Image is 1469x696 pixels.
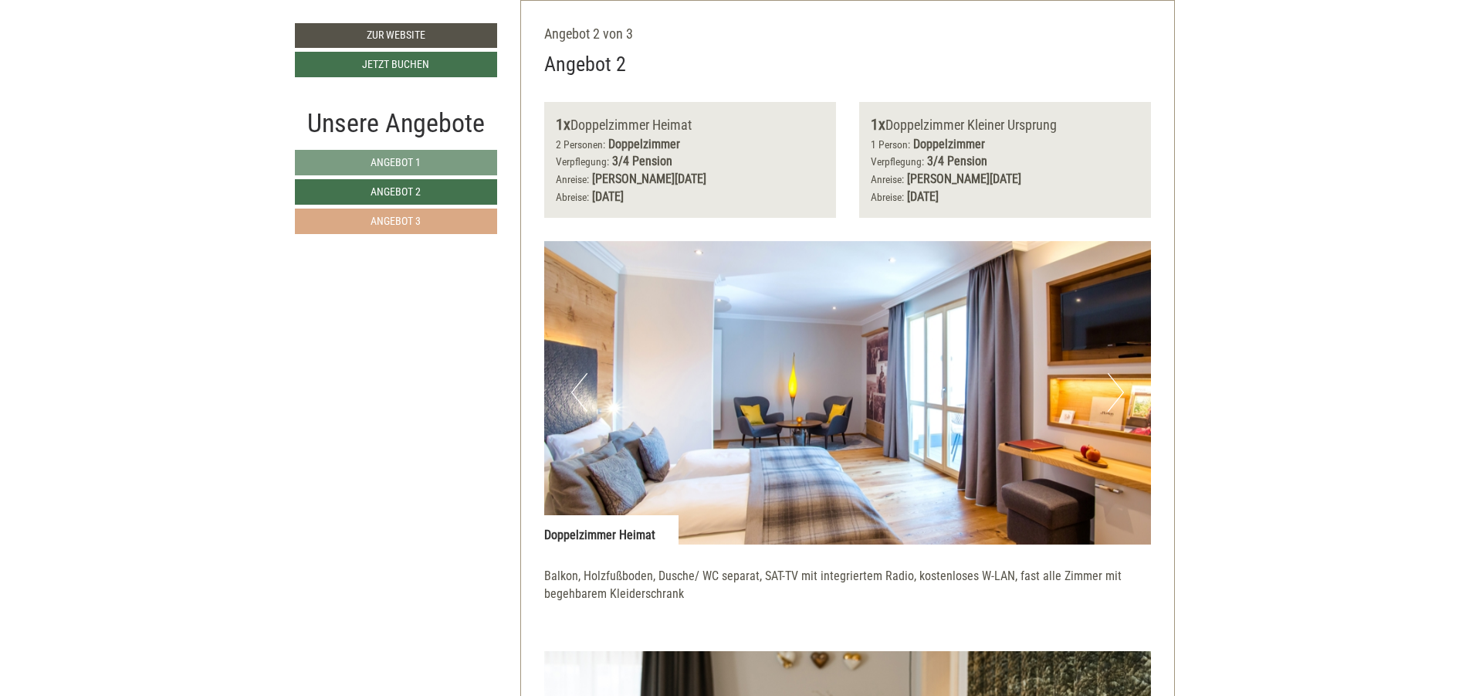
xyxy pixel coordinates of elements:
[556,155,609,168] small: Verpflegung:
[371,185,421,198] span: Angebot 2
[871,173,904,185] small: Anreise:
[571,373,587,412] button: Previous
[871,114,1139,136] div: Doppelzimmer Kleiner Ursprung
[544,241,1151,545] img: image
[907,171,1021,186] b: [PERSON_NAME][DATE]
[612,154,672,168] b: 3/4 Pension
[556,191,589,203] small: Abreise:
[556,115,570,134] b: 1x
[371,156,421,168] span: Angebot 1
[907,189,939,204] b: [DATE]
[871,155,924,168] small: Verpflegung:
[608,137,680,151] b: Doppelzimmer
[871,138,910,151] small: 1 Person:
[544,50,626,79] div: Angebot 2
[592,171,706,186] b: [PERSON_NAME][DATE]
[556,114,824,136] div: Doppelzimmer Heimat
[295,104,497,142] div: Unsere Angebote
[295,23,497,48] a: Zur Website
[556,173,589,185] small: Anreise:
[1108,373,1124,412] button: Next
[871,115,885,134] b: 1x
[371,215,421,227] span: Angebot 3
[544,25,633,42] span: Angebot 2 von 3
[556,138,605,151] small: 2 Personen:
[592,189,624,204] b: [DATE]
[913,137,985,151] b: Doppelzimmer
[544,515,679,545] div: Doppelzimmer Heimat
[871,191,904,203] small: Abreise:
[295,52,497,77] a: Jetzt buchen
[927,154,987,168] b: 3/4 Pension
[544,568,1151,621] p: Balkon, Holzfußboden, Dusche/ WC separat, SAT-TV mit integriertem Radio, kostenloses W-LAN, fast ...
